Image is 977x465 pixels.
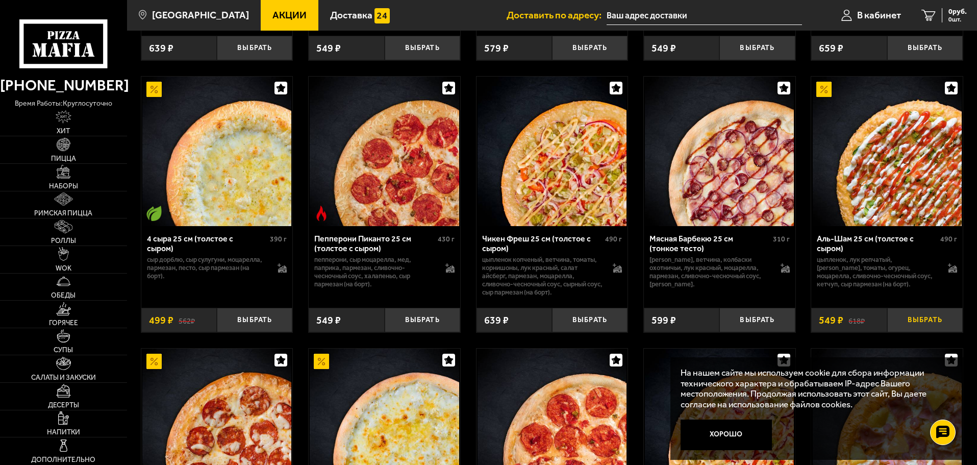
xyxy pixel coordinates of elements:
img: Акционный [816,82,832,97]
img: 15daf4d41897b9f0e9f617042186c801.svg [374,8,390,23]
span: Хит [57,128,70,135]
span: Доставить по адресу: [507,10,607,20]
button: Выбрать [552,36,628,61]
button: Выбрать [552,308,628,333]
button: Выбрать [385,308,460,333]
span: [GEOGRAPHIC_DATA] [152,10,249,20]
span: Доставка [330,10,372,20]
button: Выбрать [719,36,795,61]
p: сыр дорблю, сыр сулугуни, моцарелла, пармезан, песто, сыр пармезан (на борт). [147,256,268,280]
img: Акционный [314,354,329,369]
img: Аль-Шам 25 см (толстое с сыром) [813,77,962,226]
input: Ваш адрес доставки [607,6,802,25]
p: пепперони, сыр Моцарелла, мед, паприка, пармезан, сливочно-чесночный соус, халапеньо, сыр пармеза... [314,256,435,288]
span: Напитки [47,429,80,436]
s: 562 ₽ [179,315,195,325]
span: Наборы [49,183,78,190]
a: Острое блюдоПепперони Пиканто 25 см (толстое с сыром) [309,77,460,226]
span: Супы [54,347,73,354]
p: цыпленок, лук репчатый, [PERSON_NAME], томаты, огурец, моцарелла, сливочно-чесночный соус, кетчуп... [817,256,938,288]
p: цыпленок копченый, ветчина, томаты, корнишоны, лук красный, салат айсберг, пармезан, моцарелла, с... [482,256,603,297]
img: Пепперони Пиканто 25 см (толстое с сыром) [310,77,459,226]
img: Акционный [146,354,162,369]
img: 4 сыра 25 см (толстое с сыром) [142,77,291,226]
span: 659 ₽ [819,42,843,54]
span: 490 г [940,235,957,243]
a: Мясная Барбекю 25 см (тонкое тесто) [644,77,795,226]
s: 618 ₽ [848,315,865,325]
img: Акционный [146,82,162,97]
span: Дополнительно [31,456,95,463]
span: 639 ₽ [149,42,173,54]
span: 310 г [773,235,790,243]
a: АкционныйВегетарианское блюдо4 сыра 25 см (толстое с сыром) [141,77,293,226]
span: Десерты [48,402,79,409]
a: Чикен Фреш 25 см (толстое с сыром) [477,77,628,226]
span: 490 г [605,235,622,243]
a: АкционныйАль-Шам 25 см (толстое с сыром) [811,77,963,226]
span: Салаты и закуски [31,374,96,381]
div: Чикен Фреш 25 см (толстое с сыром) [482,234,603,253]
img: Чикен Фреш 25 см (толстое с сыром) [478,77,627,226]
p: На нашем сайте мы используем cookie для сбора информации технического характера и обрабатываем IP... [681,368,947,410]
span: 549 ₽ [316,314,341,326]
button: Выбрать [385,36,460,61]
span: 0 шт. [948,16,967,22]
span: Горячее [49,320,78,327]
button: Выбрать [887,36,963,61]
span: Обеды [51,292,76,299]
div: 4 сыра 25 см (толстое с сыром) [147,234,268,253]
span: 549 ₽ [819,314,843,326]
div: Мясная Барбекю 25 см (тонкое тесто) [649,234,770,253]
div: Аль-Шам 25 см (толстое с сыром) [817,234,938,253]
span: Акции [272,10,307,20]
span: В кабинет [857,10,901,20]
span: 0 руб. [948,8,967,15]
div: Пепперони Пиканто 25 см (толстое с сыром) [314,234,435,253]
span: 430 г [438,235,455,243]
span: Римская пицца [34,210,92,217]
span: 599 ₽ [652,314,676,326]
span: 549 ₽ [652,42,676,54]
span: 639 ₽ [484,314,509,326]
img: Вегетарианское блюдо [146,206,162,221]
span: 499 ₽ [149,314,173,326]
span: 579 ₽ [484,42,509,54]
button: Выбрать [719,308,795,333]
button: Выбрать [217,36,292,61]
span: WOK [56,265,71,272]
img: Мясная Барбекю 25 см (тонкое тесто) [645,77,794,226]
p: [PERSON_NAME], ветчина, колбаски охотничьи, лук красный, моцарелла, пармезан, сливочно-чесночный ... [649,256,770,288]
span: Пицца [51,155,76,162]
button: Хорошо [681,420,772,450]
span: Роллы [51,237,76,244]
button: Выбрать [217,308,292,333]
span: 549 ₽ [316,42,341,54]
button: Выбрать [887,308,963,333]
span: 390 г [270,235,287,243]
img: Острое блюдо [314,206,329,221]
